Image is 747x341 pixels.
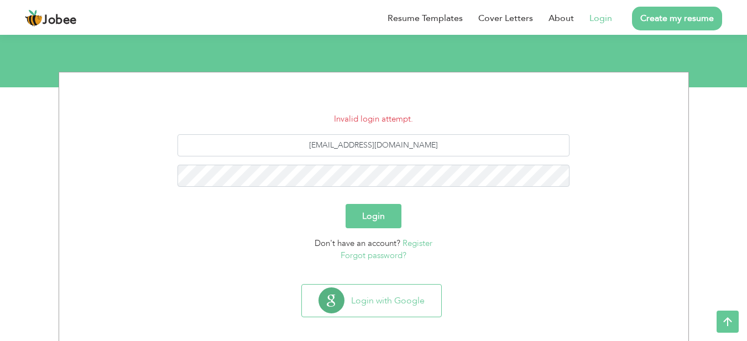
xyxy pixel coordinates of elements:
a: Resume Templates [388,12,463,25]
img: jobee.io [25,9,43,27]
a: Jobee [25,9,77,27]
a: About [549,12,574,25]
input: Email [177,134,570,156]
a: Login [589,12,612,25]
a: Cover Letters [478,12,533,25]
span: Jobee [43,14,77,27]
a: Register [403,238,432,249]
span: Don't have an account? [315,238,400,249]
button: Login with Google [302,285,441,317]
a: Forgot password? [341,250,406,261]
a: Create my resume [632,7,722,30]
button: Login [346,204,401,228]
li: Invalid login attempt. [67,113,680,125]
